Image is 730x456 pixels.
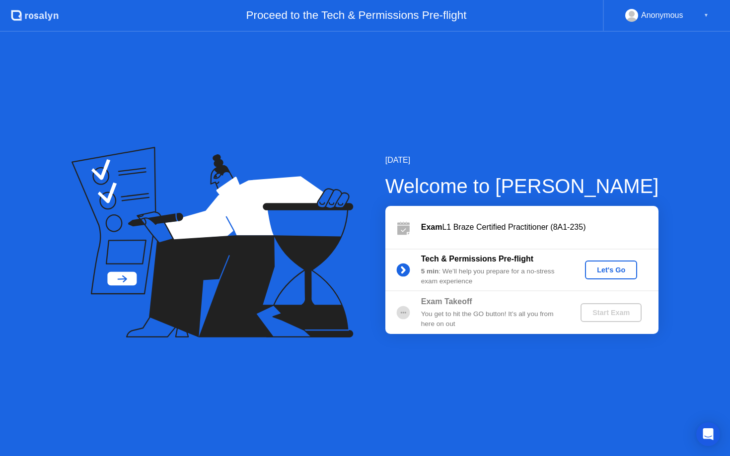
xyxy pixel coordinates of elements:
[584,309,638,317] div: Start Exam
[696,422,720,446] div: Open Intercom Messenger
[385,171,659,201] div: Welcome to [PERSON_NAME]
[421,223,442,231] b: Exam
[589,266,633,274] div: Let's Go
[585,261,637,279] button: Let's Go
[421,221,658,233] div: L1 Braze Certified Practitioner (8A1-235)
[421,255,533,263] b: Tech & Permissions Pre-flight
[421,297,472,306] b: Exam Takeoff
[421,267,439,275] b: 5 min
[421,266,564,287] div: : We’ll help you prepare for a no-stress exam experience
[385,154,659,166] div: [DATE]
[421,309,564,329] div: You get to hit the GO button! It’s all you from here on out
[581,303,642,322] button: Start Exam
[641,9,683,22] div: Anonymous
[704,9,709,22] div: ▼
